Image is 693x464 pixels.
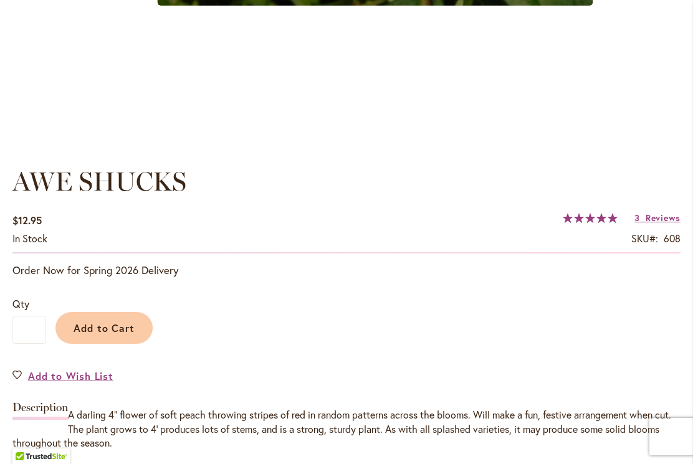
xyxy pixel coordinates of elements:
div: Availability [12,232,47,246]
span: AWE SHUCKS [12,166,186,197]
span: 3 [634,212,640,224]
a: 3 Reviews [634,212,681,224]
div: A darling 4" flower of soft peach throwing stripes of red in random patterns across the blooms. W... [12,408,681,451]
p: Order Now for Spring 2026 Delivery [12,263,681,278]
div: 608 [664,232,681,246]
strong: SKU [631,232,658,245]
a: Add to Wish List [12,369,113,383]
div: 100% [563,213,618,223]
span: Reviews [646,212,681,224]
iframe: Launch Accessibility Center [9,420,44,455]
span: Add to Wish List [28,369,113,383]
span: $12.95 [12,214,42,227]
span: Qty [12,297,29,310]
button: Add to Cart [55,312,153,344]
span: In stock [12,232,47,245]
a: Description [12,402,69,420]
span: Add to Cart [74,321,135,334]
